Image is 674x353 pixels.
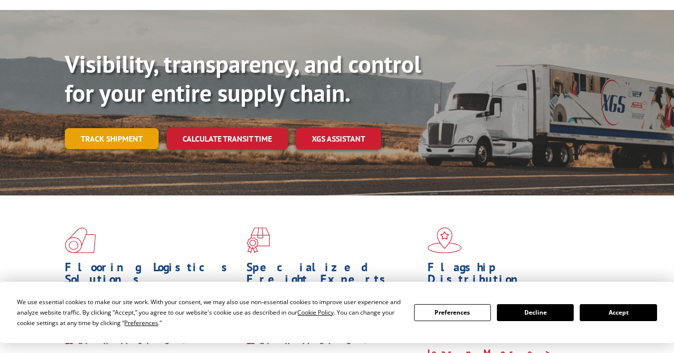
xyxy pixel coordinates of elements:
[428,227,462,253] img: xgs-icon-flagship-distribution-model-red
[167,128,288,150] a: Calculate transit time
[580,304,657,321] button: Accept
[246,335,371,347] a: Learn More >
[296,128,381,150] a: XGS ASSISTANT
[65,261,239,290] h1: Flooring Logistics Solutions
[17,297,402,328] div: We use essential cookies to make our site work. With your consent, we may also use non-essential ...
[414,304,491,321] button: Preferences
[297,308,334,317] span: Cookie Policy
[246,227,270,253] img: xgs-icon-focused-on-flooring-red
[428,261,602,302] h1: Flagship Distribution Model
[65,335,189,347] a: Learn More >
[65,227,96,253] img: xgs-icon-total-supply-chain-intelligence-red
[124,319,158,327] span: Preferences
[246,261,421,290] h1: Specialized Freight Experts
[497,304,574,321] button: Decline
[65,128,159,149] a: Track shipment
[65,48,421,108] b: Visibility, transparency, and control for your entire supply chain.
